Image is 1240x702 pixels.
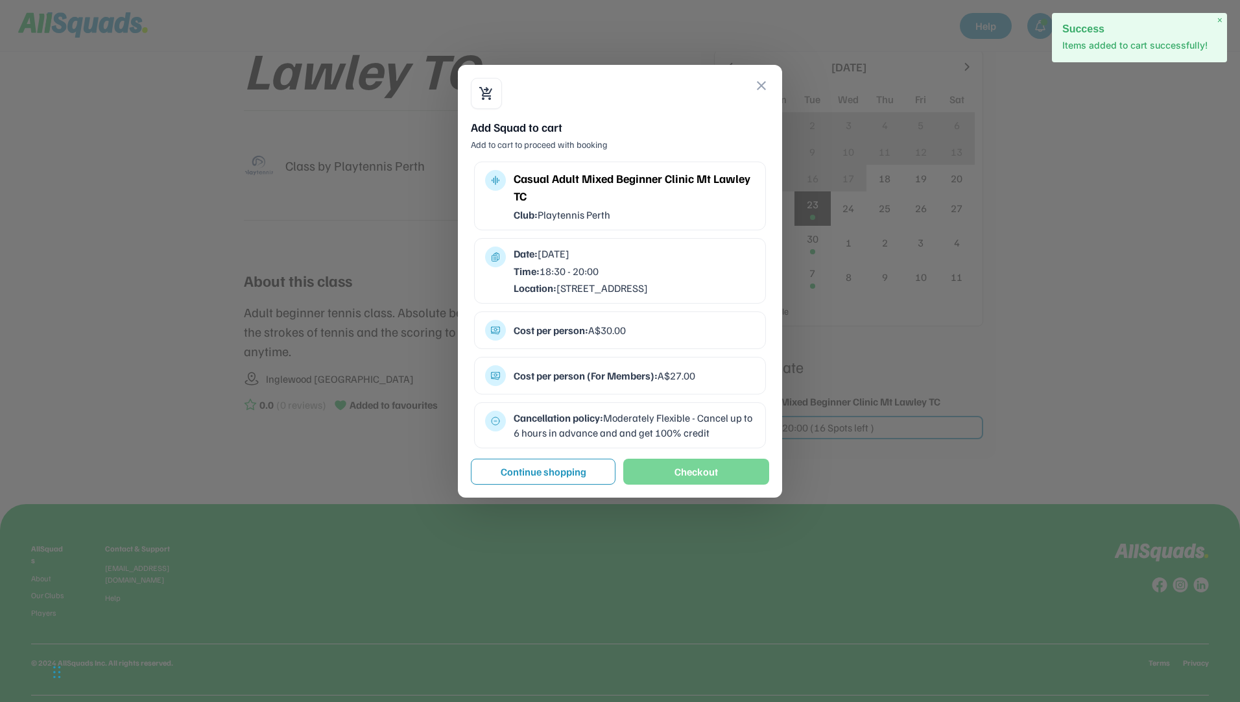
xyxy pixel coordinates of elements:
div: [STREET_ADDRESS] [514,281,755,295]
div: Casual Adult Mixed Beginner Clinic Mt Lawley TC [514,170,755,205]
button: Checkout [623,459,769,485]
div: A$27.00 [514,369,755,383]
h2: Success [1062,23,1217,34]
strong: Club: [514,208,538,221]
strong: Location: [514,282,556,295]
div: Add to cart to proceed with booking [471,138,769,151]
span: × [1217,15,1222,26]
div: Moderately Flexible - Cancel up to 6 hours in advance and and get 100% credit [514,411,755,440]
button: close [754,78,769,93]
strong: Date: [514,247,538,260]
strong: Cost per person: [514,324,588,337]
div: Add Squad to cart [471,119,769,136]
div: [DATE] [514,247,755,261]
strong: Cost per person (For Members): [514,369,658,382]
div: 18:30 - 20:00 [514,264,755,278]
button: multitrack_audio [490,175,501,186]
strong: Cancellation policy: [514,411,603,424]
button: Continue shopping [471,459,615,485]
strong: Time: [514,265,540,278]
div: Playtennis Perth [514,208,755,222]
p: Items added to cart successfully! [1062,39,1217,52]
div: A$30.00 [514,323,755,337]
button: shopping_cart_checkout [479,86,494,101]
